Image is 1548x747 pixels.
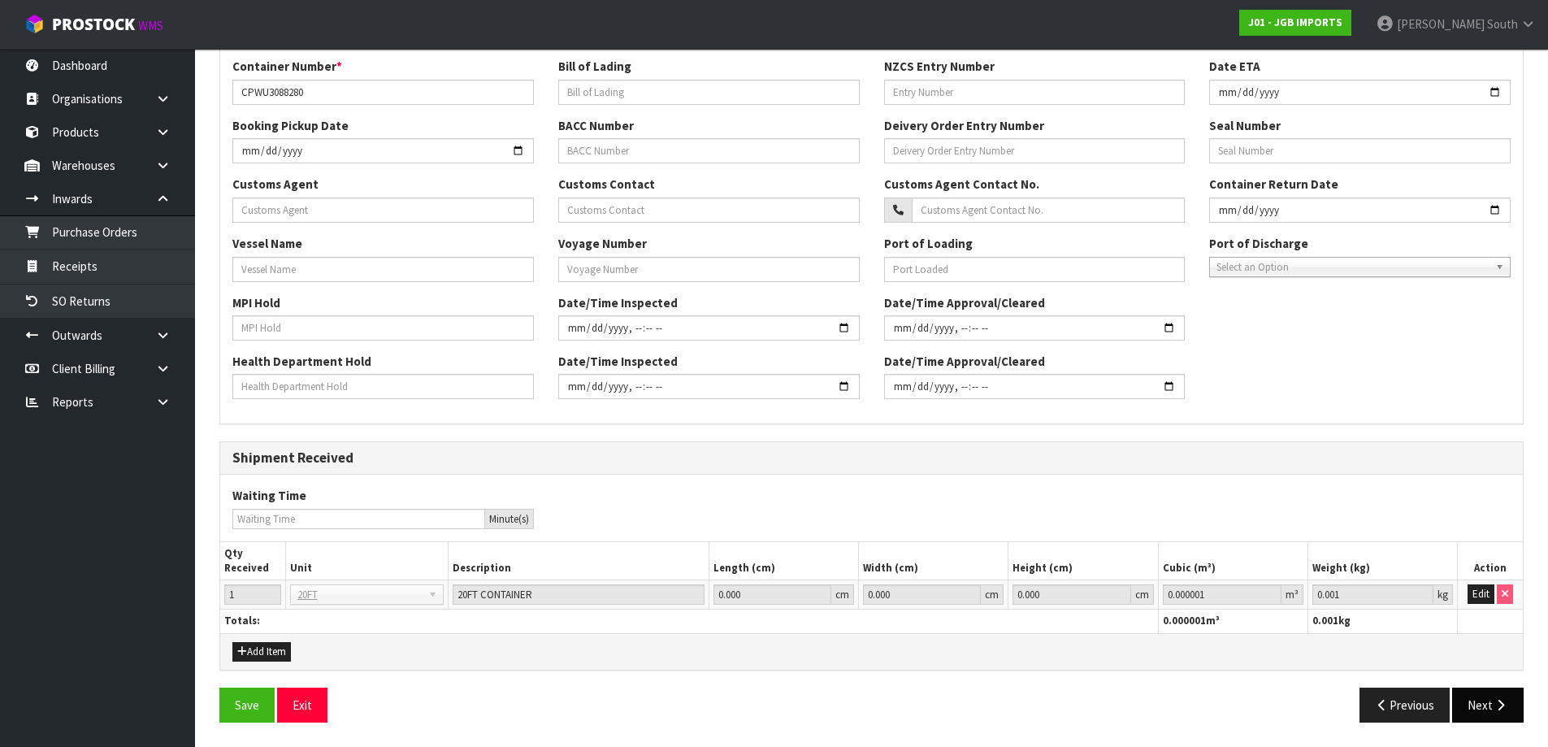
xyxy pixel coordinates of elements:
label: NZCS Entry Number [884,58,995,75]
button: Next [1452,688,1524,723]
th: Description [449,542,709,580]
input: Weight [1312,584,1433,605]
input: Description [453,584,705,605]
input: Cubic [1163,584,1281,605]
button: Edit [1468,584,1494,604]
span: 0.001 [1312,614,1338,628]
label: Container Number [232,58,342,75]
input: Date/Time Inspected [884,315,1186,341]
input: Length [713,584,831,605]
th: Weight (kg) [1307,542,1457,580]
label: Date/Time Inspected [558,353,678,370]
input: Customs Agent Contact No. [912,198,1186,223]
input: Bill of Lading [558,80,860,105]
h3: Shipment Received [232,450,1511,466]
input: Width [863,584,981,605]
th: kg [1307,610,1457,633]
input: Customs Agent [232,198,534,223]
label: Customs Agent Contact No. [884,176,1039,193]
input: Vessel Name [232,257,534,282]
input: Container Number [232,80,534,105]
input: Deivery Order Entry Number [884,138,1186,163]
input: Date/Time Inspected [558,374,860,399]
span: [PERSON_NAME] [1397,16,1485,32]
input: Health Department Hold [232,374,534,399]
span: 0.000001 [1163,614,1206,628]
input: Voyage Number [558,257,860,282]
input: Customs Contact [558,198,860,223]
label: Port of Loading [884,235,973,252]
input: Height [1012,584,1130,605]
th: Length (cm) [709,542,858,580]
label: Booking Pickup Date [232,117,349,134]
div: Minute(s) [485,509,534,529]
input: Cont. Bookin Date [232,138,534,163]
label: Date/Time Inspected [558,294,678,311]
input: BACC Number [558,138,860,163]
input: Date/Time Inspected [558,315,860,341]
label: Seal Number [1209,117,1281,134]
th: Height (cm) [1008,542,1158,580]
label: Voyage Number [558,235,647,252]
label: Deivery Order Entry Number [884,117,1044,134]
label: Bill of Lading [558,58,631,75]
input: Date/Time Inspected [884,374,1186,399]
th: Cubic (m³) [1158,542,1307,580]
th: Width (cm) [858,542,1008,580]
a: J01 - JGB IMPORTS [1239,10,1351,36]
strong: J01 - JGB IMPORTS [1248,15,1342,29]
label: MPI Hold [232,294,280,311]
div: cm [1131,584,1154,605]
th: Qty Received [220,542,285,580]
button: Save [219,688,275,723]
input: Seal Number [1209,138,1511,163]
button: Exit [277,688,327,723]
span: ProStock [52,14,135,35]
div: cm [981,584,1004,605]
label: Customs Agent [232,176,319,193]
label: Date/Time Approval/Cleared [884,294,1045,311]
button: Add Item [232,642,291,662]
input: Entry Number [884,80,1186,105]
label: Customs Contact [558,176,655,193]
div: m³ [1281,584,1303,605]
label: Date/Time Approval/Cleared [884,353,1045,370]
label: Date ETA [1209,58,1260,75]
th: Unit [285,542,448,580]
img: cube-alt.png [24,14,45,34]
span: Select an Option [1216,258,1489,277]
label: Port of Discharge [1209,235,1308,252]
button: Previous [1359,688,1450,723]
input: Waiting Time [232,509,485,529]
input: Qty Received [224,584,281,605]
th: Totals: [220,610,1158,633]
small: WMS [138,18,163,33]
div: cm [831,584,854,605]
input: Port Loaded [884,257,1186,282]
label: Vessel Name [232,235,302,252]
label: Health Department Hold [232,353,371,370]
span: South [1487,16,1518,32]
span: 20FT [297,585,422,605]
th: m³ [1158,610,1307,633]
input: MPI Hold [232,315,534,341]
div: kg [1433,584,1453,605]
label: Waiting Time [232,487,306,504]
label: BACC Number [558,117,634,134]
th: Action [1458,542,1523,580]
label: Container Return Date [1209,176,1338,193]
input: Container Return Date [1209,198,1511,223]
